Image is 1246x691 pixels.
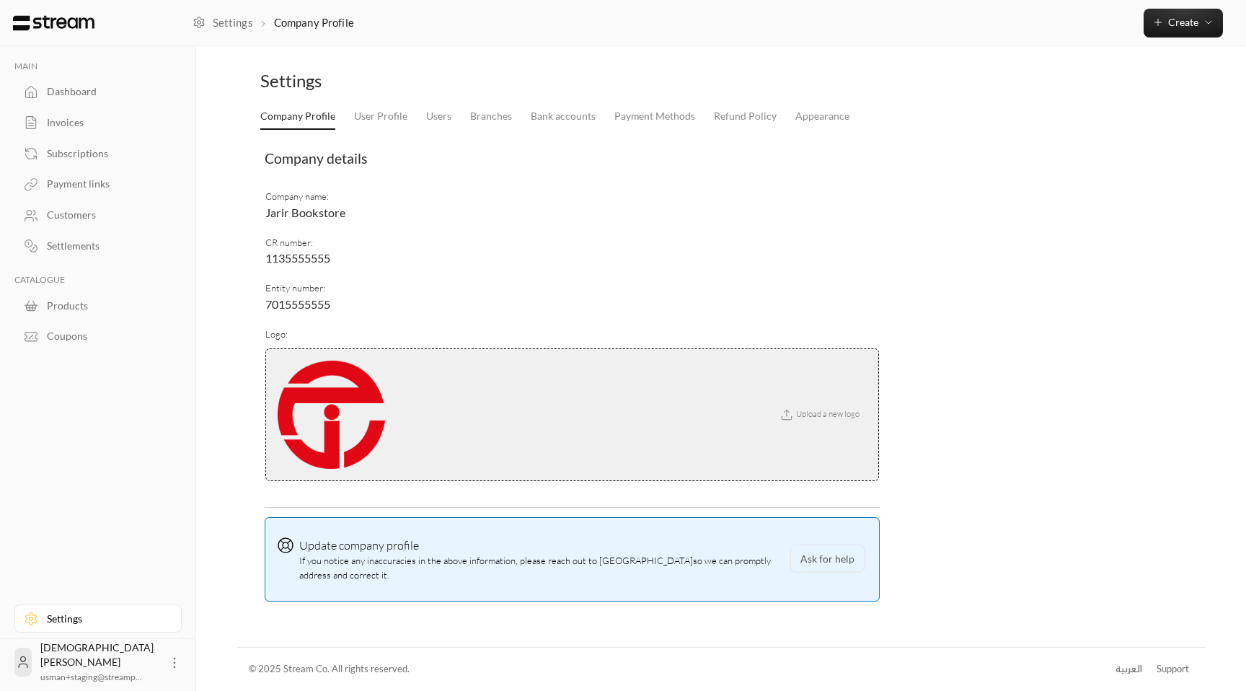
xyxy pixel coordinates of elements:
div: Customers [47,208,164,222]
div: Subscriptions [47,146,164,161]
span: Create [1168,16,1198,28]
span: 1135555555 [265,251,330,265]
span: Jarir Bookstore [265,206,346,219]
div: Dashboard [47,84,164,99]
a: User Profile [354,104,407,129]
a: Invoices [14,109,182,137]
a: Customers [14,201,182,229]
p: CATALOGUE [14,274,182,286]
button: Create [1144,9,1223,38]
td: CR number : [265,229,880,274]
td: Entity number : [265,274,880,320]
a: Appearance [795,104,849,129]
img: Logo [12,15,96,31]
a: Refund Policy [714,104,777,129]
a: Payment Methods [614,104,695,129]
a: Products [14,291,182,320]
div: Invoices [47,115,164,130]
span: If you notice any inaccuracies in the above information, please reach out to [GEOGRAPHIC_DATA] so... [299,537,784,582]
div: © 2025 Stream Co. All rights reserved. [249,662,410,677]
a: Dashboard [14,78,182,106]
div: Settings [260,69,715,92]
div: Settings [47,612,164,626]
a: Settlements [14,232,182,260]
div: Products [47,299,164,313]
div: Payment links [47,177,164,191]
a: Branches [470,104,512,129]
div: العربية [1115,662,1142,677]
span: 7015555555 [265,297,330,311]
a: Subscriptions [14,139,182,167]
a: Bank accounts [531,104,596,129]
a: Coupons [14,322,182,351]
td: Logo : [265,320,880,498]
div: Settlements [47,239,164,253]
p: MAIN [14,61,182,72]
div: Coupons [47,329,164,343]
td: Company name : [265,183,880,229]
div: [DEMOGRAPHIC_DATA][PERSON_NAME] [40,641,159,684]
span: usman+staging@streamp... [40,672,142,682]
span: Upload a new logo [771,409,866,419]
span: Update company profile [299,538,419,553]
nav: breadcrumb [193,14,354,30]
p: Company Profile [274,14,354,30]
button: Ask for help [790,545,865,571]
a: Support [1152,656,1193,682]
span: Company details [265,150,367,167]
a: Users [426,104,451,129]
a: Payment links [14,170,182,198]
a: Settings [14,604,182,633]
a: Settings [193,14,252,30]
a: Company Profile [260,104,335,130]
img: company logo [278,361,384,469]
